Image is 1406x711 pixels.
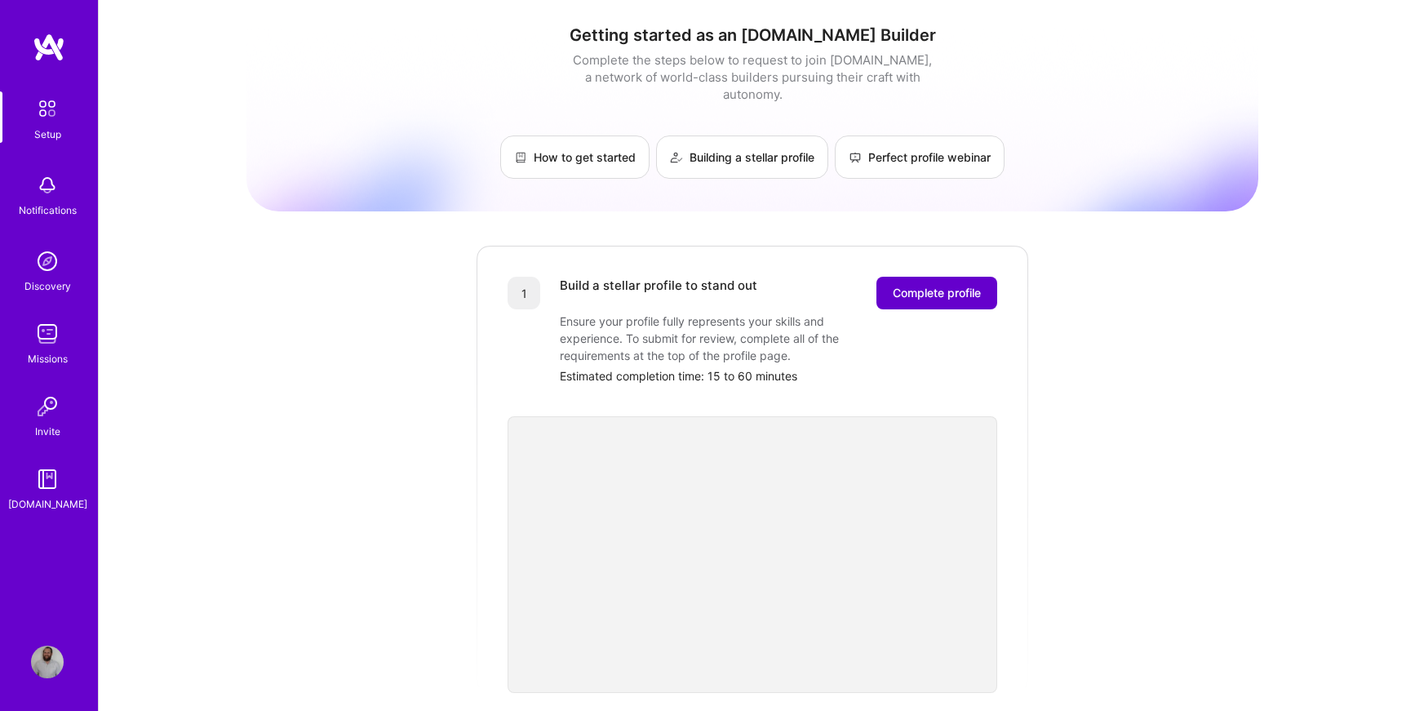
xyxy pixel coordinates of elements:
[31,245,64,278] img: discovery
[34,126,61,143] div: Setup
[560,277,757,309] div: Build a stellar profile to stand out
[560,367,997,384] div: Estimated completion time: 15 to 60 minutes
[30,91,64,126] img: setup
[656,136,828,179] a: Building a stellar profile
[569,51,936,103] div: Complete the steps below to request to join [DOMAIN_NAME], a network of world-class builders purs...
[514,151,527,164] img: How to get started
[19,202,77,219] div: Notifications
[31,463,64,495] img: guide book
[560,313,886,364] div: Ensure your profile fully represents your skills and experience. To submit for review, complete a...
[893,285,981,301] span: Complete profile
[8,495,87,513] div: [DOMAIN_NAME]
[31,318,64,350] img: teamwork
[246,25,1258,45] h1: Getting started as an [DOMAIN_NAME] Builder
[33,33,65,62] img: logo
[835,136,1005,179] a: Perfect profile webinar
[28,350,68,367] div: Missions
[31,390,64,423] img: Invite
[35,423,60,440] div: Invite
[508,277,540,309] div: 1
[27,646,68,678] a: User Avatar
[508,416,997,693] iframe: video
[876,277,997,309] button: Complete profile
[849,151,862,164] img: Perfect profile webinar
[670,151,683,164] img: Building a stellar profile
[24,278,71,295] div: Discovery
[31,169,64,202] img: bell
[31,646,64,678] img: User Avatar
[500,136,650,179] a: How to get started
